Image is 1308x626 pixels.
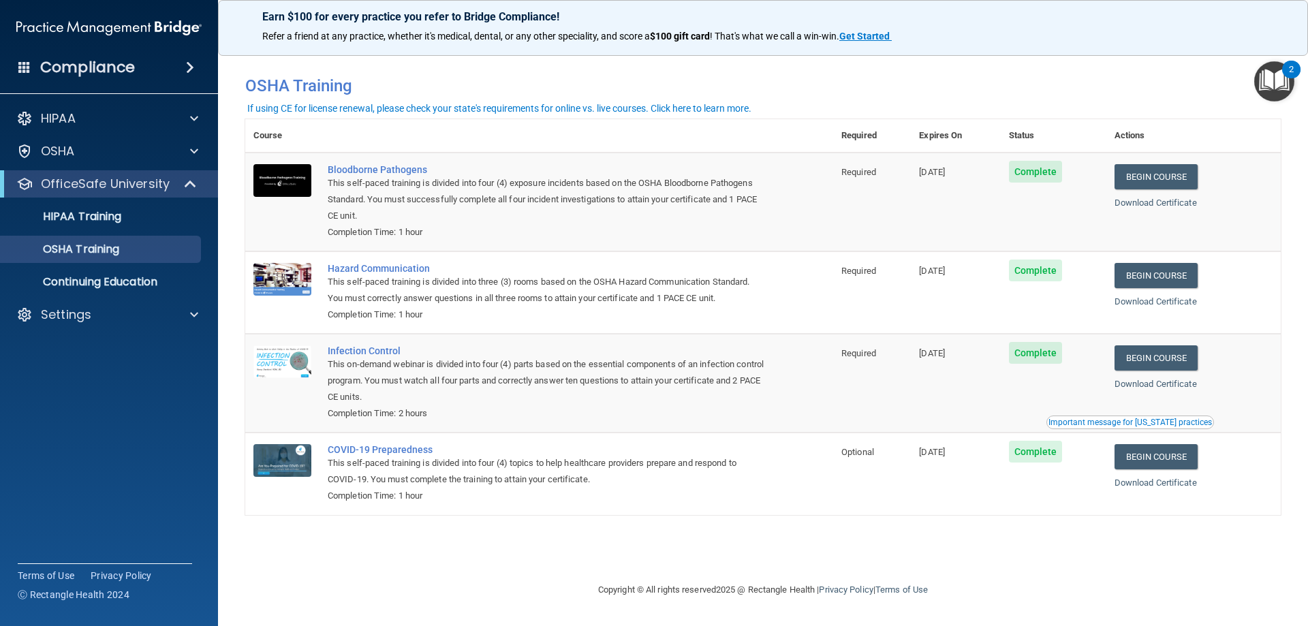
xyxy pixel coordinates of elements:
[328,274,765,307] div: This self-paced training is divided into three (3) rooms based on the OSHA Hazard Communication S...
[328,444,765,455] a: COVID-19 Preparedness
[1046,416,1214,429] button: Read this if you are a dental practitioner in the state of CA
[328,164,765,175] a: Bloodborne Pathogens
[16,176,198,192] a: OfficeSafe University
[919,447,945,457] span: [DATE]
[328,405,765,422] div: Completion Time: 2 hours
[1001,119,1106,153] th: Status
[1115,164,1198,189] a: Begin Course
[1115,345,1198,371] a: Begin Course
[650,31,710,42] strong: $100 gift card
[1048,418,1212,426] div: Important message for [US_STATE] practices
[41,176,170,192] p: OfficeSafe University
[245,101,753,115] button: If using CE for license renewal, please check your state's requirements for online vs. live cours...
[328,455,765,488] div: This self-paced training is divided into four (4) topics to help healthcare providers prepare and...
[1106,119,1281,153] th: Actions
[41,143,75,159] p: OSHA
[328,175,765,224] div: This self-paced training is divided into four (4) exposure incidents based on the OSHA Bloodborne...
[1009,260,1063,281] span: Complete
[514,568,1012,612] div: Copyright © All rights reserved 2025 @ Rectangle Health | |
[16,307,198,323] a: Settings
[1115,296,1197,307] a: Download Certificate
[328,345,765,356] a: Infection Control
[839,31,890,42] strong: Get Started
[841,167,876,177] span: Required
[328,488,765,504] div: Completion Time: 1 hour
[328,307,765,323] div: Completion Time: 1 hour
[919,348,945,358] span: [DATE]
[91,569,152,582] a: Privacy Policy
[41,307,91,323] p: Settings
[1115,379,1197,389] a: Download Certificate
[841,348,876,358] span: Required
[16,14,202,42] img: PMB logo
[9,242,119,256] p: OSHA Training
[833,119,911,153] th: Required
[1115,263,1198,288] a: Begin Course
[875,584,928,595] a: Terms of Use
[841,266,876,276] span: Required
[9,275,195,289] p: Continuing Education
[841,447,874,457] span: Optional
[16,110,198,127] a: HIPAA
[1289,69,1294,87] div: 2
[919,167,945,177] span: [DATE]
[40,58,135,77] h4: Compliance
[1115,198,1197,208] a: Download Certificate
[9,210,121,223] p: HIPAA Training
[18,569,74,582] a: Terms of Use
[1009,342,1063,364] span: Complete
[911,119,1000,153] th: Expires On
[41,110,76,127] p: HIPAA
[1009,441,1063,463] span: Complete
[1115,478,1197,488] a: Download Certificate
[16,143,198,159] a: OSHA
[919,266,945,276] span: [DATE]
[819,584,873,595] a: Privacy Policy
[710,31,839,42] span: ! That's what we call a win-win.
[839,31,892,42] a: Get Started
[18,588,129,601] span: Ⓒ Rectangle Health 2024
[262,10,1264,23] p: Earn $100 for every practice you refer to Bridge Compliance!
[245,119,320,153] th: Course
[328,263,765,274] a: Hazard Communication
[328,224,765,240] div: Completion Time: 1 hour
[247,104,751,113] div: If using CE for license renewal, please check your state's requirements for online vs. live cours...
[245,76,1281,95] h4: OSHA Training
[262,31,650,42] span: Refer a friend at any practice, whether it's medical, dental, or any other speciality, and score a
[1115,444,1198,469] a: Begin Course
[1254,61,1294,101] button: Open Resource Center, 2 new notifications
[328,356,765,405] div: This on-demand webinar is divided into four (4) parts based on the essential components of an inf...
[1009,161,1063,183] span: Complete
